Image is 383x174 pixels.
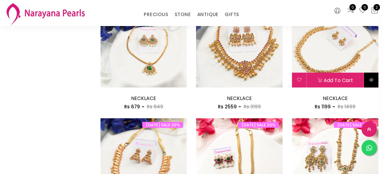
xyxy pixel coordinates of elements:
a: STONE [174,10,191,19]
a: NECKLACE [227,95,252,102]
button: Quick View [364,73,378,88]
a: 0 [359,7,366,15]
a: PRECIOUS [144,10,168,19]
button: Add to cart [307,73,364,88]
span: Rs 2559 [218,103,237,110]
a: 0 [347,7,354,15]
span: [DATE] SALE 20% [334,122,375,128]
span: 0 [361,4,368,11]
a: NECKLACE [131,95,156,102]
span: 0 [349,4,356,11]
span: Rs 679 [124,103,140,110]
span: [DATE] SALE 20% [238,122,279,128]
a: GIFTS [225,10,239,19]
button: 2 [371,7,378,15]
span: Rs 1499 [338,103,355,110]
a: NECKLACE [323,95,348,102]
button: Add to wishlist [292,73,306,88]
span: [DATE] SALE 20% [142,122,183,128]
span: 2 [373,4,380,11]
a: ANTIQUE [197,10,219,19]
span: Rs 849 [147,103,163,110]
span: Rs 3199 [244,103,261,110]
span: Rs 1199 [315,103,331,110]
